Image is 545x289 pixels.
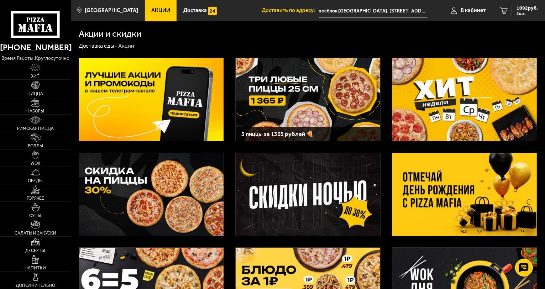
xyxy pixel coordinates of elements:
input: Ваш адрес доставки [319,4,428,17]
span: Обеды [28,179,43,183]
span: Хит [31,74,40,78]
h1: Акции и скидки [79,29,142,38]
span: Десерты [26,248,46,253]
a: Доставка еды- [79,42,117,49]
span: Наборы [27,109,44,113]
div: Акции [118,42,134,50]
span: Доставка [183,8,207,13]
span: Супы [30,214,42,218]
span: [GEOGRAPHIC_DATA] [85,8,138,13]
span: Горячее [27,196,44,200]
span: Напитки [25,266,46,270]
span: 2 шт. [517,11,538,16]
span: Роллы [28,144,43,148]
span: Пицца [28,91,43,96]
span: Дополнительно [16,283,55,288]
span: Акции [151,8,170,13]
a: 3 пиццы за 1365 рублей 🍕 [235,58,381,141]
span: Доставить по адресу: [262,8,319,13]
img: 15daf4d41897b9f0e9f617042186c801.svg [208,7,217,15]
span: Римская пицца [17,126,54,131]
span: 1092 руб. [517,6,538,11]
span: посёлок Парголово, улица Михаила Дудина, 12 [319,4,428,17]
h3: 3 пиццы за 1365 рублей 🍕 [241,131,374,137]
span: Салаты и закуски [15,231,56,235]
span: В кабинет [461,8,486,13]
span: WOK [31,161,40,165]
